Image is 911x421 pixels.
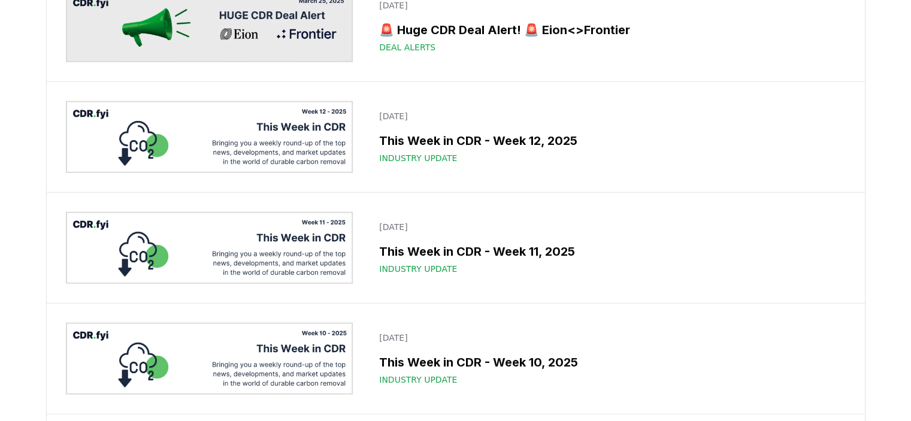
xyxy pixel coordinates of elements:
[379,21,838,39] h3: 🚨 Huge CDR Deal Alert! 🚨 Eion<>Frontier
[66,212,353,284] img: This Week in CDR - Week 11, 2025 blog post image
[379,353,838,371] h3: This Week in CDR - Week 10, 2025
[379,263,457,275] span: Industry Update
[372,325,845,393] a: [DATE]This Week in CDR - Week 10, 2025Industry Update
[379,243,838,261] h3: This Week in CDR - Week 11, 2025
[379,221,838,233] p: [DATE]
[379,332,838,344] p: [DATE]
[372,214,845,282] a: [DATE]This Week in CDR - Week 11, 2025Industry Update
[66,101,353,173] img: This Week in CDR - Week 12, 2025 blog post image
[372,103,845,171] a: [DATE]This Week in CDR - Week 12, 2025Industry Update
[66,323,353,395] img: This Week in CDR - Week 10, 2025 blog post image
[379,374,457,386] span: Industry Update
[379,110,838,122] p: [DATE]
[379,41,435,53] span: Deal Alerts
[379,132,838,150] h3: This Week in CDR - Week 12, 2025
[379,152,457,164] span: Industry Update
